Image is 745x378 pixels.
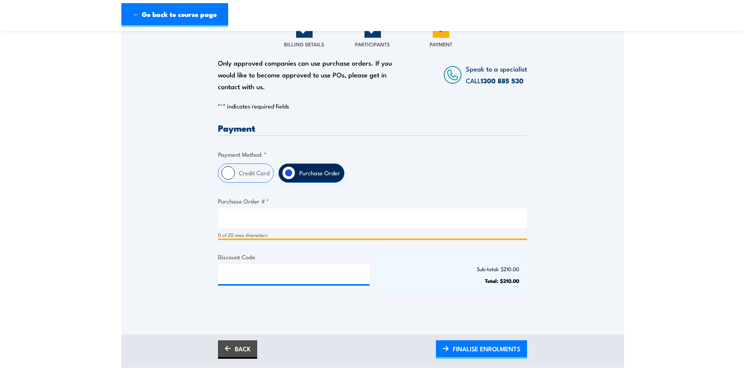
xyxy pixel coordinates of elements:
label: Credit Card [235,164,273,182]
p: " " indicates required fields [218,102,527,110]
div: Only approved companies can use purchase orders. If you would like to become approved to use POs,... [218,57,396,92]
span: Billing Details [284,40,324,48]
h3: Payment [218,123,527,132]
span: Speak to a specialist CALL [466,64,527,85]
span: FINALISE ENROLMENTS [453,338,520,359]
label: Purchase Order # [218,196,527,206]
strong: Total: $210.00 [485,277,519,284]
a: FINALISE ENROLMENTS [436,340,527,359]
div: 0 of 20 max characters [218,231,527,239]
span: Participants [355,40,390,48]
a: ← Go back to course page [121,3,228,27]
label: Discount Code [218,252,370,261]
span: Payment [430,40,452,48]
p: Sub-total: $210.00 [384,266,520,272]
a: BACK [218,340,257,359]
legend: Payment Method [218,150,267,159]
a: 1300 885 530 [481,75,524,86]
label: Purchase Order [295,164,344,182]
